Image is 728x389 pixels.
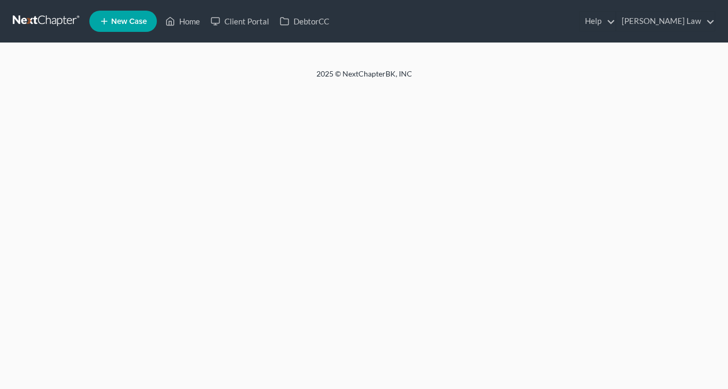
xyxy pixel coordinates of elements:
a: [PERSON_NAME] Law [616,12,715,31]
a: Home [160,12,205,31]
a: DebtorCC [274,12,334,31]
new-legal-case-button: New Case [89,11,157,32]
a: Help [580,12,615,31]
div: 2025 © NextChapterBK, INC [61,69,667,88]
a: Client Portal [205,12,274,31]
